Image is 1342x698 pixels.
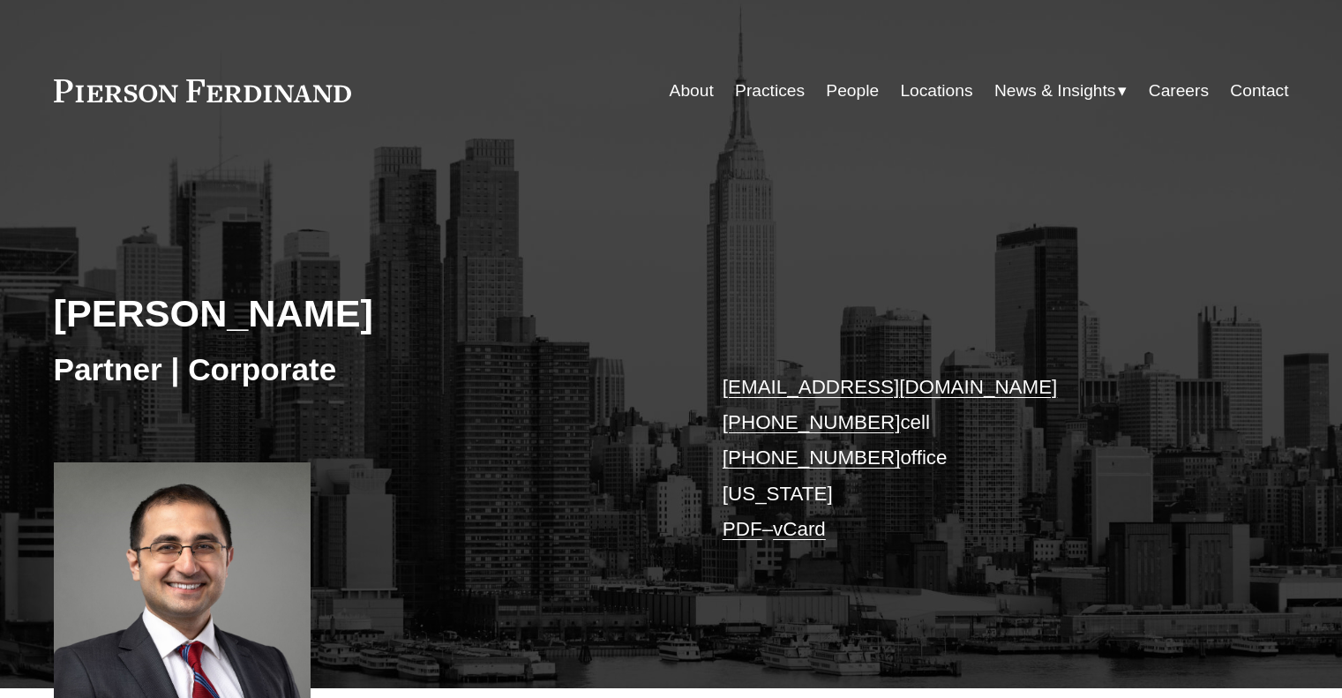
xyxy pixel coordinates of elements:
[1230,74,1288,108] a: Contact
[900,74,972,108] a: Locations
[735,74,805,108] a: Practices
[723,411,901,433] a: [PHONE_NUMBER]
[826,74,879,108] a: People
[54,350,671,389] h3: Partner | Corporate
[1149,74,1209,108] a: Careers
[54,290,671,336] h2: [PERSON_NAME]
[670,74,714,108] a: About
[723,376,1057,398] a: [EMAIL_ADDRESS][DOMAIN_NAME]
[723,370,1237,548] p: cell office [US_STATE] –
[994,76,1116,107] span: News & Insights
[723,447,901,469] a: [PHONE_NUMBER]
[723,518,762,540] a: PDF
[773,518,826,540] a: vCard
[994,74,1128,108] a: folder dropdown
